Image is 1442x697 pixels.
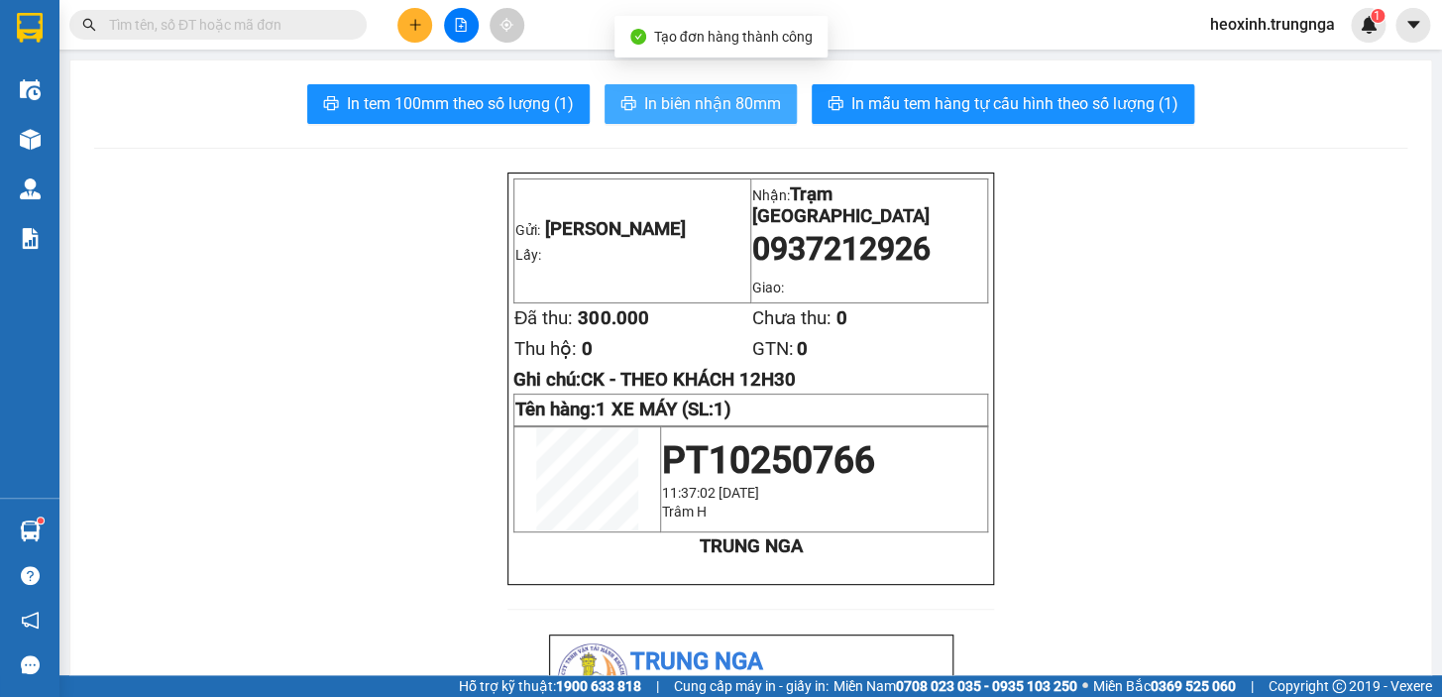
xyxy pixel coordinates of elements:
[812,84,1194,124] button: printerIn mẫu tem hàng tự cấu hình theo số lượng (1)
[654,29,813,45] span: Tạo đơn hàng thành công
[796,338,807,360] span: 0
[596,399,731,420] span: 1 XE MÁY (SL:
[1332,679,1346,693] span: copyright
[82,18,96,32] span: search
[556,678,641,694] strong: 1900 633 818
[444,8,479,43] button: file-add
[605,84,797,124] button: printerIn biên nhận 80mm
[581,369,796,391] span: CK - THEO KHÁCH 12H30
[514,307,573,329] span: Đã thu:
[499,18,513,32] span: aim
[10,109,131,169] b: T1 [PERSON_NAME], P Phú Thuỷ
[752,183,986,227] p: Nhận:
[662,504,707,520] span: Trâm H
[109,14,343,36] input: Tìm tên, số ĐT hoặc mã đơn
[1360,16,1378,34] img: icon-new-feature
[1371,9,1385,23] sup: 1
[323,95,339,114] span: printer
[714,399,731,420] span: 1)
[752,183,930,227] span: Trạm [GEOGRAPHIC_DATA]
[10,10,287,48] li: Trung Nga
[459,675,641,697] span: Hỗ trợ kỹ thuật:
[674,675,829,697] span: Cung cấp máy in - giấy in:
[833,675,1077,697] span: Miền Nam
[1082,682,1088,690] span: ⚪️
[582,338,593,360] span: 0
[1395,8,1430,43] button: caret-down
[752,280,784,295] span: Giao:
[21,611,40,630] span: notification
[20,228,41,249] img: solution-icon
[630,29,646,45] span: check-circle
[347,91,574,116] span: In tem 100mm theo số lượng (1)
[513,369,796,391] span: Ghi chú:
[20,79,41,100] img: warehouse-icon
[1194,12,1351,37] span: heoxinh.trungnga
[17,13,43,43] img: logo-vxr
[896,678,1077,694] strong: 0708 023 035 - 0935 103 250
[408,18,422,32] span: plus
[644,91,781,116] span: In biên nhận 80mm
[558,643,944,681] li: Trung Nga
[515,399,731,420] strong: Tên hàng:
[10,84,137,106] li: VP [PERSON_NAME]
[20,521,41,541] img: warehouse-icon
[515,218,749,240] p: Gửi:
[751,338,793,360] span: GTN:
[1151,678,1236,694] strong: 0369 525 060
[38,518,44,523] sup: 1
[851,91,1178,116] span: In mẫu tem hàng tự cấu hình theo số lượng (1)
[514,338,577,360] span: Thu hộ:
[454,18,468,32] span: file-add
[10,10,79,79] img: logo.jpg
[10,110,24,124] span: environment
[828,95,843,114] span: printer
[656,675,659,697] span: |
[620,95,636,114] span: printer
[1251,675,1254,697] span: |
[1093,675,1236,697] span: Miền Bắc
[1404,16,1422,34] span: caret-down
[835,307,846,329] span: 0
[751,307,831,329] span: Chưa thu:
[307,84,590,124] button: printerIn tem 100mm theo số lượng (1)
[662,438,875,482] span: PT10250766
[578,307,648,329] span: 300.000
[20,178,41,199] img: warehouse-icon
[752,230,931,268] span: 0937212926
[137,84,264,150] li: VP Trạm [GEOGRAPHIC_DATA]
[1374,9,1381,23] span: 1
[662,485,759,501] span: 11:37:02 [DATE]
[20,129,41,150] img: warehouse-icon
[397,8,432,43] button: plus
[699,535,802,557] strong: TRUNG NGA
[21,566,40,585] span: question-circle
[515,247,541,263] span: Lấy:
[490,8,524,43] button: aim
[21,655,40,674] span: message
[545,218,686,240] span: [PERSON_NAME]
